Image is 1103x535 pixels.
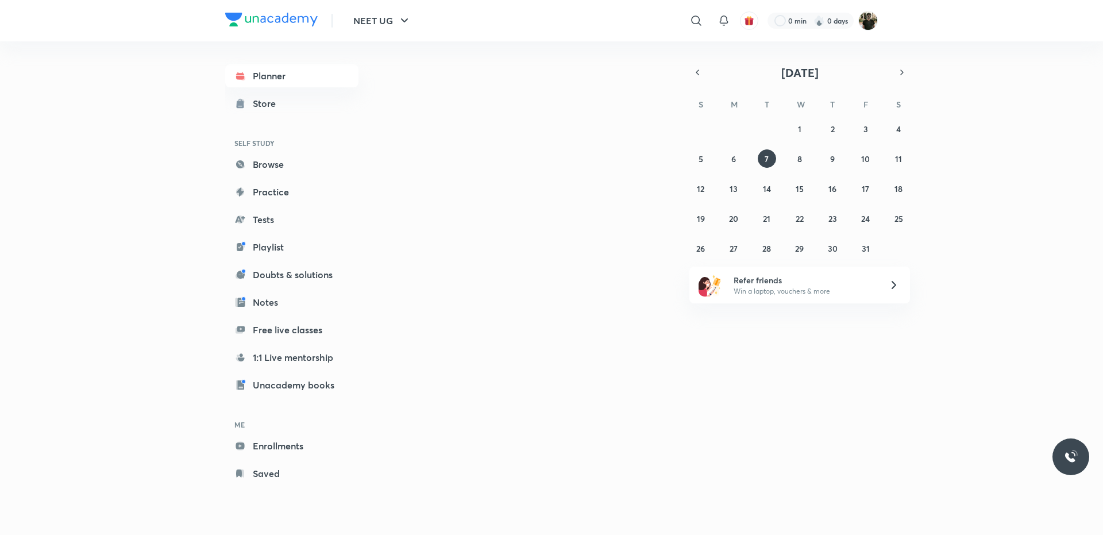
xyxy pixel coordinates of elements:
abbr: October 7, 2025 [765,153,769,164]
a: Saved [225,462,358,485]
span: [DATE] [781,65,819,80]
button: October 1, 2025 [790,120,809,138]
img: referral [699,274,722,297]
abbr: October 12, 2025 [697,183,704,194]
button: avatar [740,11,758,30]
abbr: Thursday [830,99,835,110]
a: Notes [225,291,358,314]
a: Enrollments [225,434,358,457]
button: October 19, 2025 [692,209,710,228]
img: ttu [1064,450,1078,464]
abbr: Saturday [896,99,901,110]
button: NEET UG [346,9,418,32]
abbr: October 6, 2025 [731,153,736,164]
button: October 23, 2025 [823,209,842,228]
abbr: October 30, 2025 [828,243,838,254]
button: October 15, 2025 [790,179,809,198]
img: Chiranjeevi Chandan [858,11,878,30]
abbr: October 22, 2025 [796,213,804,224]
abbr: October 13, 2025 [730,183,738,194]
button: October 20, 2025 [724,209,743,228]
button: October 11, 2025 [889,149,908,168]
a: Store [225,92,358,115]
button: October 27, 2025 [724,239,743,257]
button: October 5, 2025 [692,149,710,168]
abbr: October 29, 2025 [795,243,804,254]
button: [DATE] [705,64,894,80]
abbr: October 3, 2025 [863,124,868,134]
img: Company Logo [225,13,318,26]
abbr: October 23, 2025 [828,213,837,224]
a: Browse [225,153,358,176]
a: 1:1 Live mentorship [225,346,358,369]
a: Playlist [225,236,358,259]
abbr: Wednesday [797,99,805,110]
button: October 2, 2025 [823,120,842,138]
abbr: October 11, 2025 [895,153,902,164]
button: October 12, 2025 [692,179,710,198]
button: October 10, 2025 [857,149,875,168]
abbr: October 24, 2025 [861,213,870,224]
abbr: Friday [863,99,868,110]
abbr: October 14, 2025 [763,183,771,194]
abbr: October 21, 2025 [763,213,770,224]
abbr: October 9, 2025 [830,153,835,164]
abbr: Tuesday [765,99,769,110]
a: Unacademy books [225,374,358,397]
abbr: October 15, 2025 [796,183,804,194]
h6: Refer friends [734,274,875,286]
a: Tests [225,208,358,231]
button: October 28, 2025 [758,239,776,257]
button: October 4, 2025 [889,120,908,138]
button: October 16, 2025 [823,179,842,198]
abbr: October 2, 2025 [831,124,835,134]
button: October 8, 2025 [790,149,809,168]
abbr: October 18, 2025 [894,183,903,194]
button: October 7, 2025 [758,149,776,168]
button: October 21, 2025 [758,209,776,228]
a: Company Logo [225,13,318,29]
button: October 26, 2025 [692,239,710,257]
button: October 17, 2025 [857,179,875,198]
button: October 18, 2025 [889,179,908,198]
button: October 13, 2025 [724,179,743,198]
abbr: October 10, 2025 [861,153,870,164]
a: Free live classes [225,318,358,341]
abbr: October 25, 2025 [894,213,903,224]
abbr: October 20, 2025 [729,213,738,224]
p: Win a laptop, vouchers & more [734,286,875,297]
abbr: October 4, 2025 [896,124,901,134]
button: October 29, 2025 [790,239,809,257]
abbr: October 28, 2025 [762,243,771,254]
button: October 14, 2025 [758,179,776,198]
a: Doubts & solutions [225,263,358,286]
abbr: Monday [731,99,738,110]
abbr: October 16, 2025 [828,183,836,194]
button: October 24, 2025 [857,209,875,228]
button: October 31, 2025 [857,239,875,257]
abbr: October 8, 2025 [797,153,802,164]
button: October 3, 2025 [857,120,875,138]
abbr: Sunday [699,99,703,110]
h6: ME [225,415,358,434]
a: Planner [225,64,358,87]
img: streak [813,15,825,26]
a: Practice [225,180,358,203]
button: October 9, 2025 [823,149,842,168]
abbr: October 27, 2025 [730,243,738,254]
img: avatar [744,16,754,26]
button: October 30, 2025 [823,239,842,257]
button: October 6, 2025 [724,149,743,168]
h6: SELF STUDY [225,133,358,153]
abbr: October 31, 2025 [862,243,870,254]
abbr: October 1, 2025 [798,124,801,134]
abbr: October 5, 2025 [699,153,703,164]
div: Store [253,97,283,110]
button: October 22, 2025 [790,209,809,228]
abbr: October 17, 2025 [862,183,869,194]
abbr: October 19, 2025 [697,213,705,224]
button: October 25, 2025 [889,209,908,228]
abbr: October 26, 2025 [696,243,705,254]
